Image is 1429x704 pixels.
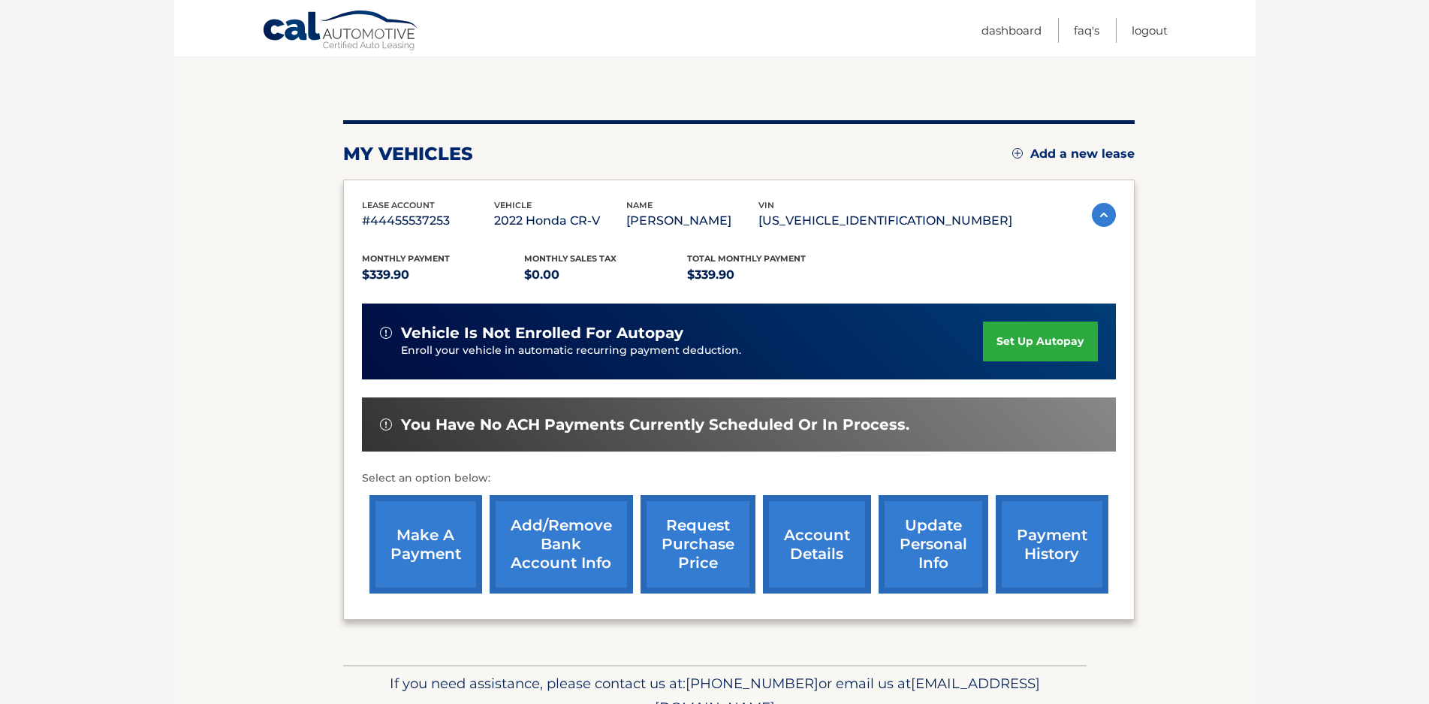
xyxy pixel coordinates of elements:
[686,675,819,692] span: [PHONE_NUMBER]
[1092,203,1116,227] img: accordion-active.svg
[687,264,850,286] p: $339.90
[401,324,683,343] span: vehicle is not enrolled for autopay
[687,253,806,264] span: Total Monthly Payment
[641,495,755,594] a: request purchase price
[758,200,774,210] span: vin
[524,264,687,286] p: $0.00
[981,18,1042,43] a: Dashboard
[380,327,392,339] img: alert-white.svg
[380,418,392,431] img: alert-white.svg
[1074,18,1099,43] a: FAQ's
[362,200,435,210] span: lease account
[494,200,532,210] span: vehicle
[524,253,617,264] span: Monthly sales Tax
[1012,147,1135,162] a: Add a new lease
[996,495,1108,594] a: payment history
[490,495,633,594] a: Add/Remove bank account info
[262,10,420,53] a: Cal Automotive
[362,210,494,231] p: #44455537253
[879,495,988,594] a: update personal info
[401,343,984,359] p: Enroll your vehicle in automatic recurring payment deduction.
[362,253,450,264] span: Monthly Payment
[1132,18,1168,43] a: Logout
[763,495,871,594] a: account details
[626,210,758,231] p: [PERSON_NAME]
[983,322,1097,361] a: set up autopay
[362,470,1116,488] p: Select an option below:
[343,143,473,165] h2: my vehicles
[362,264,525,286] p: $339.90
[758,210,1012,231] p: [US_VEHICLE_IDENTIFICATION_NUMBER]
[369,495,482,594] a: make a payment
[401,415,909,434] span: You have no ACH payments currently scheduled or in process.
[626,200,653,210] span: name
[494,210,626,231] p: 2022 Honda CR-V
[1012,148,1023,159] img: add.svg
